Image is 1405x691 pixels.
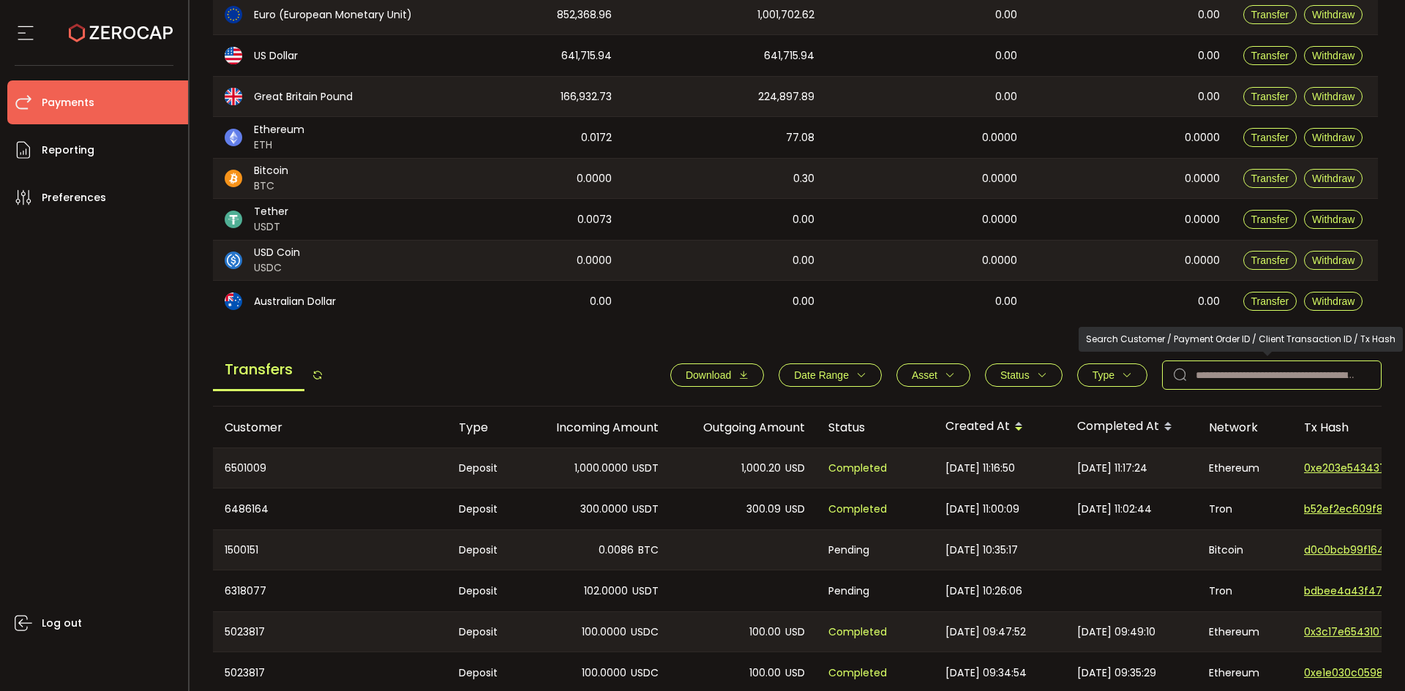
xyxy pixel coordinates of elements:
[945,665,1027,681] span: [DATE] 09:34:54
[945,583,1022,600] span: [DATE] 10:26:06
[254,204,288,219] span: Tether
[828,460,887,477] span: Completed
[574,460,628,477] span: 1,000.0000
[577,252,612,269] span: 0.0000
[447,530,524,570] div: Deposit
[1197,612,1292,652] div: Ethereum
[785,624,805,641] span: USD
[225,6,242,23] img: eur_portfolio.svg
[638,542,659,559] span: BTC
[1198,293,1220,310] span: 0.00
[1312,173,1355,184] span: Withdraw
[1185,211,1220,228] span: 0.0000
[793,170,814,187] span: 0.30
[254,294,336,309] span: Australian Dollar
[945,501,1019,518] span: [DATE] 11:00:09
[1312,50,1355,61] span: Withdraw
[1312,91,1355,102] span: Withdraw
[785,665,805,681] span: USD
[577,211,612,228] span: 0.0073
[1243,87,1297,106] button: Transfer
[1198,88,1220,105] span: 0.00
[1197,448,1292,488] div: Ethereum
[793,293,814,310] span: 0.00
[1185,129,1220,146] span: 0.0000
[524,419,670,436] div: Incoming Amount
[1304,210,1363,229] button: Withdraw
[1243,169,1297,188] button: Transfer
[1079,327,1403,352] div: Search Customer / Payment Order ID / Client Transaction ID / Tx Hash
[225,252,242,269] img: usdc_portfolio.svg
[828,542,869,559] span: Pending
[746,501,781,518] span: 300.09
[1332,621,1405,691] iframe: Chat Widget
[254,260,300,276] span: USDC
[42,92,94,113] span: Payments
[254,122,304,137] span: Ethereum
[254,178,288,194] span: BTC
[1251,214,1289,225] span: Transfer
[785,501,805,518] span: USD
[447,612,524,652] div: Deposit
[1093,369,1114,381] span: Type
[828,665,887,681] span: Completed
[42,613,82,634] span: Log out
[779,363,882,387] button: Date Range
[213,530,447,570] div: 1500151
[896,363,970,387] button: Asset
[785,460,805,477] span: USD
[254,48,298,64] span: US Dollar
[254,7,412,23] span: Euro (European Monetary Unit)
[581,129,612,146] span: 0.0172
[213,488,447,529] div: 6486164
[749,665,781,681] span: 100.00
[817,419,934,436] div: Status
[1251,295,1289,307] span: Transfer
[934,415,1065,439] div: Created At
[1185,170,1220,187] span: 0.0000
[1304,5,1363,24] button: Withdraw
[793,252,814,269] span: 0.00
[1065,415,1197,439] div: Completed At
[1077,363,1147,387] button: Type
[794,369,849,381] span: Date Range
[1251,50,1289,61] span: Transfer
[447,419,524,436] div: Type
[582,624,626,641] span: 100.0000
[1243,46,1297,65] button: Transfer
[1185,252,1220,269] span: 0.0000
[213,570,447,611] div: 6318077
[42,187,106,208] span: Preferences
[1197,488,1292,529] div: Tron
[1304,169,1363,188] button: Withdraw
[254,137,304,153] span: ETH
[1251,91,1289,102] span: Transfer
[599,542,634,559] span: 0.0086
[447,570,524,611] div: Deposit
[213,350,304,391] span: Transfers
[1312,295,1355,307] span: Withdraw
[945,542,1018,559] span: [DATE] 10:35:17
[1304,251,1363,270] button: Withdraw
[912,369,937,381] span: Asset
[225,292,242,310] img: aud_portfolio.svg
[557,7,612,23] span: 852,368.96
[213,612,447,652] div: 5023817
[995,7,1017,23] span: 0.00
[580,501,628,518] span: 300.0000
[1197,570,1292,611] div: Tron
[254,89,353,105] span: Great Britain Pound
[225,129,242,146] img: eth_portfolio.svg
[1243,292,1297,311] button: Transfer
[1198,7,1220,23] span: 0.00
[670,419,817,436] div: Outgoing Amount
[632,501,659,518] span: USDT
[577,170,612,187] span: 0.0000
[945,624,1026,641] span: [DATE] 09:47:52
[741,460,781,477] span: 1,000.20
[590,293,612,310] span: 0.00
[213,448,447,488] div: 6501009
[1077,460,1147,477] span: [DATE] 11:17:24
[1197,530,1292,570] div: Bitcoin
